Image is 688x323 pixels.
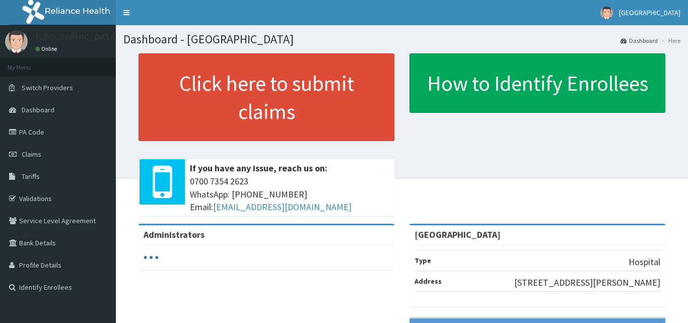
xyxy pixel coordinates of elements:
a: [EMAIL_ADDRESS][DOMAIN_NAME] [213,201,352,213]
b: Type [415,256,431,265]
a: Online [35,45,59,52]
a: How to Identify Enrollees [409,53,665,113]
li: Here [659,36,680,45]
span: Switch Providers [22,83,73,92]
span: Tariffs [22,172,40,181]
a: Click here to submit claims [139,53,394,141]
span: 0700 7354 2623 WhatsApp: [PHONE_NUMBER] Email: [190,175,389,214]
svg: audio-loading [144,250,159,265]
b: Administrators [144,229,204,240]
p: [STREET_ADDRESS][PERSON_NAME] [514,276,660,289]
img: User Image [600,7,613,19]
b: If you have any issue, reach us on: [190,162,327,174]
a: Dashboard [621,36,658,45]
span: Claims [22,150,41,159]
span: Dashboard [22,105,54,114]
strong: [GEOGRAPHIC_DATA] [415,229,501,240]
img: User Image [5,30,28,53]
p: [GEOGRAPHIC_DATA] [35,33,118,42]
b: Address [415,277,442,286]
span: [GEOGRAPHIC_DATA] [619,8,680,17]
p: Hospital [629,255,660,269]
h1: Dashboard - [GEOGRAPHIC_DATA] [123,33,680,46]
